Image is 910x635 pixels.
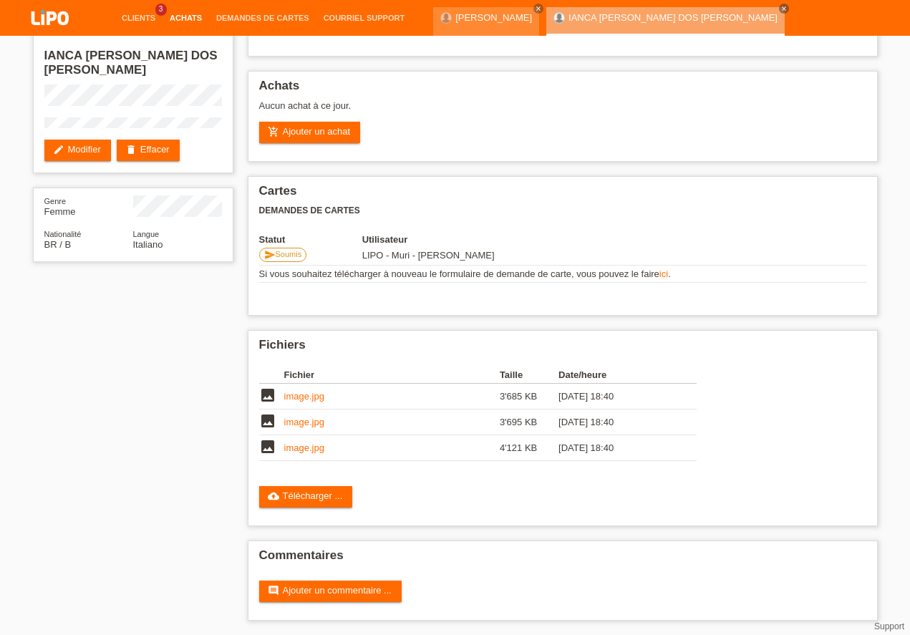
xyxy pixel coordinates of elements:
a: close [779,4,789,14]
i: close [780,5,788,12]
i: image [259,438,276,455]
th: Statut [259,234,362,245]
span: 3 [155,4,167,16]
a: ici [659,268,668,279]
a: deleteEffacer [117,140,180,161]
a: editModifier [44,140,111,161]
td: 3'695 KB [500,409,558,435]
td: [DATE] 18:40 [558,409,676,435]
span: Soumis [276,250,302,258]
h2: IANCA [PERSON_NAME] DOS [PERSON_NAME] [44,49,222,84]
th: Date/heure [558,367,676,384]
a: image.jpg [284,391,324,402]
td: 3'685 KB [500,384,558,409]
th: Fichier [284,367,500,384]
div: Femme [44,195,133,217]
a: cloud_uploadTélécharger ... [259,486,353,508]
a: Clients [115,14,163,22]
h2: Commentaires [259,548,866,570]
td: Si vous souhaitez télécharger à nouveau le formulaire de demande de carte, vous pouvez le faire . [259,266,866,283]
span: Nationalité [44,230,82,238]
span: 10.10.2025 [362,250,495,261]
div: Aucun achat à ce jour. [259,100,866,122]
a: Achats [163,14,209,22]
h2: Cartes [259,184,866,205]
span: Brésil / B / 10.01.2022 [44,239,72,250]
h2: Achats [259,79,866,100]
a: commentAjouter un commentaire ... [259,581,402,602]
span: Genre [44,197,67,205]
td: 4'121 KB [500,435,558,461]
i: image [259,387,276,404]
h3: Demandes de cartes [259,205,866,216]
i: send [264,249,276,261]
a: [PERSON_NAME] [455,12,532,23]
a: Support [874,621,904,631]
i: close [535,5,542,12]
i: image [259,412,276,430]
a: IANCA [PERSON_NAME] DOS [PERSON_NAME] [568,12,778,23]
th: Taille [500,367,558,384]
td: [DATE] 18:40 [558,384,676,409]
span: Italiano [133,239,163,250]
a: close [533,4,543,14]
a: LIPO pay [14,29,86,40]
a: image.jpg [284,442,324,453]
th: Utilisateur [362,234,605,245]
a: image.jpg [284,417,324,427]
a: Courriel Support [316,14,412,22]
i: delete [125,144,137,155]
i: edit [53,144,64,155]
h2: Fichiers [259,338,866,359]
span: Langue [133,230,160,238]
i: comment [268,585,279,596]
a: Demandes de cartes [209,14,316,22]
a: add_shopping_cartAjouter un achat [259,122,361,143]
i: cloud_upload [268,490,279,502]
td: [DATE] 18:40 [558,435,676,461]
i: add_shopping_cart [268,126,279,137]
